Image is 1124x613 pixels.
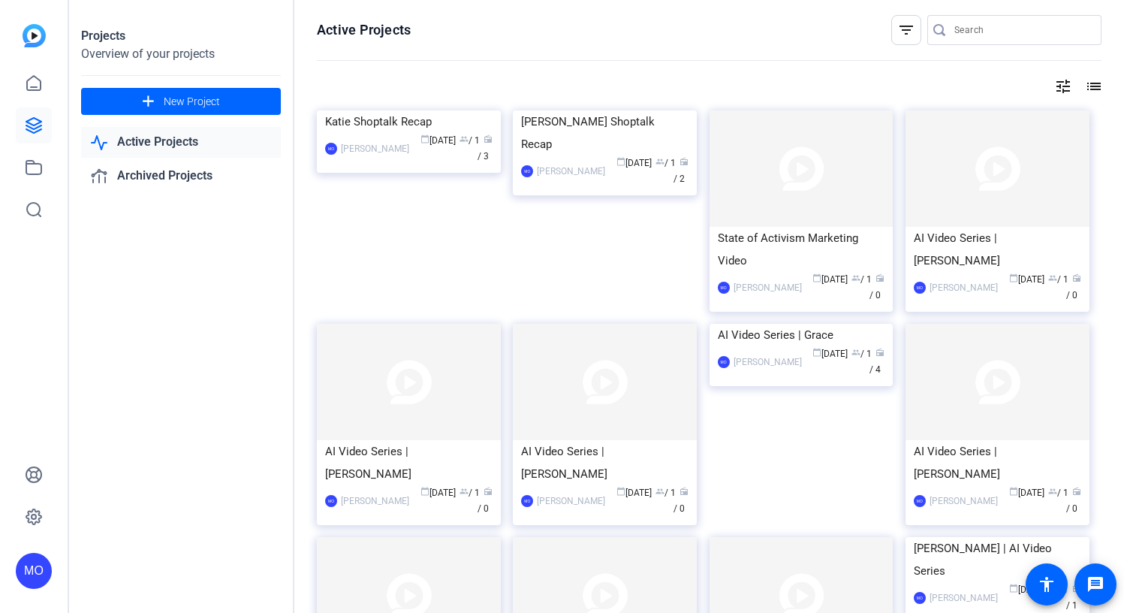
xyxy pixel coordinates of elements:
div: [PERSON_NAME] [734,355,802,370]
span: / 0 [869,274,884,300]
span: group [655,487,664,496]
span: / 1 [460,488,480,498]
span: / 1 [1066,584,1081,611]
div: MO [325,495,337,507]
span: / 1 [1048,584,1068,595]
div: [PERSON_NAME] Shoptalk Recap [521,110,689,156]
span: radio [484,487,493,496]
span: [DATE] [420,488,456,498]
div: AI Video Series | [PERSON_NAME] [325,440,493,485]
span: / 1 [1048,274,1068,285]
div: AI Video Series | [PERSON_NAME] [521,440,689,485]
span: / 4 [869,349,884,375]
span: / 0 [1066,488,1081,514]
span: / 1 [1048,488,1068,498]
div: [PERSON_NAME] [341,141,409,156]
span: radio [1072,273,1081,282]
div: MO [718,282,730,294]
div: MO [521,495,533,507]
mat-icon: accessibility [1038,575,1056,593]
a: Active Projects [81,127,281,158]
button: New Project [81,88,281,115]
mat-icon: filter_list [897,21,915,39]
span: / 1 [655,488,676,498]
div: MO [914,592,926,604]
span: calendar_today [616,487,625,496]
div: AI Video Series | [PERSON_NAME] [914,227,1081,272]
span: group [1048,273,1057,282]
div: MO [914,282,926,294]
span: / 1 [655,158,676,168]
div: Overview of your projects [81,45,281,63]
span: [DATE] [420,135,456,146]
span: calendar_today [812,273,821,282]
span: group [851,273,860,282]
span: radio [1072,584,1081,593]
div: [PERSON_NAME] [537,494,605,509]
span: radio [680,487,689,496]
span: calendar_today [1009,584,1018,593]
span: calendar_today [420,134,429,143]
div: State of Activism Marketing Video [718,227,885,272]
span: radio [875,348,884,357]
span: [DATE] [616,488,652,498]
div: [PERSON_NAME] [930,494,998,509]
a: Archived Projects [81,161,281,192]
input: Search [954,21,1089,39]
span: calendar_today [1009,273,1018,282]
span: calendar_today [420,487,429,496]
span: calendar_today [616,157,625,166]
div: [PERSON_NAME] [930,590,998,605]
span: group [460,134,469,143]
mat-icon: tune [1054,77,1072,95]
img: blue-gradient.svg [23,24,46,47]
div: [PERSON_NAME] [341,494,409,509]
span: / 1 [851,349,872,359]
span: [DATE] [812,349,848,359]
span: radio [1072,487,1081,496]
mat-icon: list [1083,77,1101,95]
span: [DATE] [1009,488,1044,498]
div: MO [325,143,337,155]
span: group [851,348,860,357]
div: [PERSON_NAME] | AI Video Series [914,537,1081,582]
span: radio [680,157,689,166]
span: / 3 [478,135,493,162]
span: / 0 [1066,274,1081,300]
span: / 0 [478,488,493,514]
div: AI Video Series | Grace [718,324,885,346]
div: AI Video Series | [PERSON_NAME] [914,440,1081,485]
mat-icon: message [1086,575,1104,593]
span: [DATE] [812,274,848,285]
span: group [655,157,664,166]
span: calendar_today [812,348,821,357]
span: calendar_today [1009,487,1018,496]
div: MO [718,356,730,368]
span: group [1048,487,1057,496]
div: MO [16,553,52,589]
mat-icon: add [139,92,158,111]
span: New Project [164,94,220,110]
span: radio [875,273,884,282]
div: [PERSON_NAME] [930,280,998,295]
div: MO [914,495,926,507]
div: [PERSON_NAME] [734,280,802,295]
span: / 0 [673,488,689,514]
span: / 1 [851,274,872,285]
span: radio [484,134,493,143]
span: [DATE] [1009,274,1044,285]
span: group [460,487,469,496]
span: / 2 [673,158,689,184]
h1: Active Projects [317,21,411,39]
span: [DATE] [616,158,652,168]
div: Katie Shoptalk Recap [325,110,493,133]
div: [PERSON_NAME] [537,164,605,179]
div: MO [521,165,533,177]
div: Projects [81,27,281,45]
span: / 1 [460,135,480,146]
span: [DATE] [1009,584,1044,595]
